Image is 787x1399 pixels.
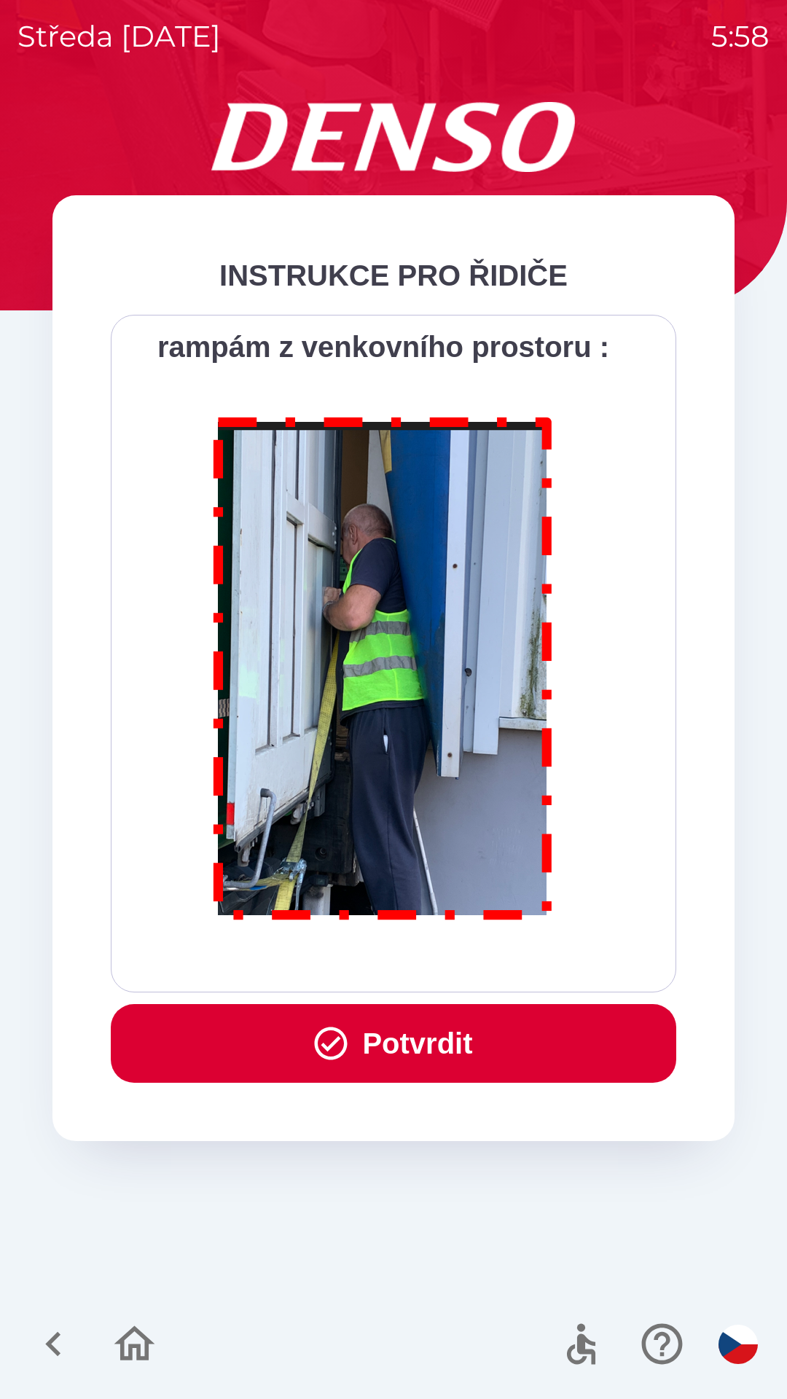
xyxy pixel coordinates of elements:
[719,1325,758,1364] img: cs flag
[711,15,770,58] p: 5:58
[111,254,676,297] div: INSTRUKCE PRO ŘIDIČE
[111,1004,676,1083] button: Potvrdit
[52,102,735,172] img: Logo
[17,15,221,58] p: středa [DATE]
[197,398,570,933] img: M8MNayrTL6gAAAABJRU5ErkJggg==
